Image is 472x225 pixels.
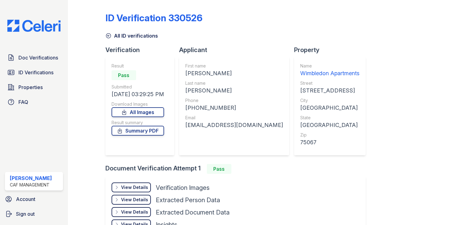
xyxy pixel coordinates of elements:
div: 75067 [300,138,360,147]
div: Phone [185,97,283,104]
div: Submitted [112,84,164,90]
div: [DATE] 03:29:25 PM [112,90,164,99]
div: Applicant [179,46,294,54]
span: Properties [18,84,43,91]
a: All Images [112,107,164,117]
div: Extracted Person Data [156,196,220,204]
div: [PERSON_NAME] [185,86,283,95]
div: Name [300,63,360,69]
div: Zip [300,132,360,138]
a: FAQ [5,96,63,108]
a: Account [2,193,65,205]
div: [EMAIL_ADDRESS][DOMAIN_NAME] [185,121,283,129]
div: [PHONE_NUMBER] [185,104,283,112]
div: [PERSON_NAME] [185,69,283,78]
div: Verification [105,46,179,54]
a: Doc Verifications [5,51,63,64]
div: Street [300,80,360,86]
div: View Details [121,184,148,190]
div: [GEOGRAPHIC_DATA] [300,104,360,112]
img: CE_Logo_Blue-a8612792a0a2168367f1c8372b55b34899dd931a85d93a1a3d3e32e68fde9ad4.png [2,20,65,32]
a: Name Wimbledon Apartments [300,63,360,78]
div: State [300,115,360,121]
span: Account [16,195,35,203]
a: All ID verifications [105,32,158,39]
a: Properties [5,81,63,93]
div: City [300,97,360,104]
div: View Details [121,197,148,203]
span: ID Verifications [18,69,53,76]
div: ID Verification 330526 [105,12,203,23]
a: Summary PDF [112,126,164,136]
div: Extracted Document Data [156,208,230,217]
div: [PERSON_NAME] [10,174,52,182]
a: ID Verifications [5,66,63,79]
div: Verification Images [156,183,210,192]
div: Last name [185,80,283,86]
div: Pass [112,70,136,80]
div: Download Images [112,101,164,107]
div: View Details [121,209,148,215]
div: Pass [207,164,231,174]
span: FAQ [18,98,28,106]
div: Email [185,115,283,121]
div: Property [294,46,371,54]
div: Result summary [112,120,164,126]
a: Sign out [2,208,65,220]
span: Doc Verifications [18,54,58,61]
div: Result [112,63,164,69]
div: [GEOGRAPHIC_DATA] [300,121,360,129]
span: Sign out [16,210,35,218]
div: [STREET_ADDRESS] [300,86,360,95]
div: Wimbledon Apartments [300,69,360,78]
div: First name [185,63,283,69]
div: CAF Management [10,182,52,188]
div: Document Verification Attempt 1 [105,164,371,174]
